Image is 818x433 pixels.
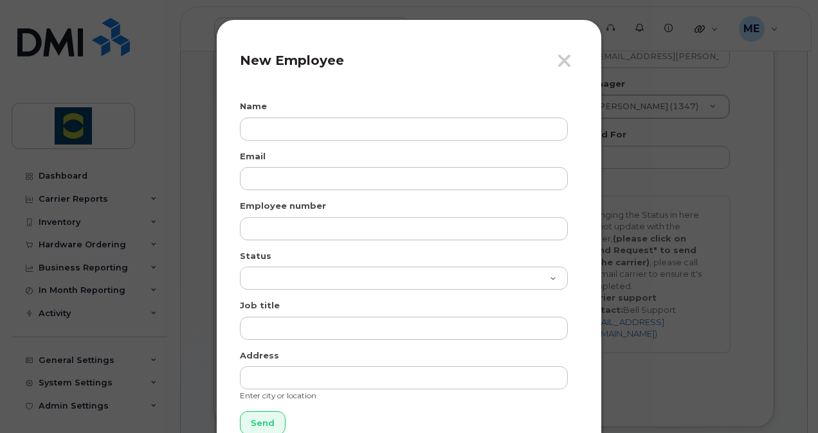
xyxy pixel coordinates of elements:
[240,100,267,112] label: Name
[240,150,266,163] label: Email
[240,299,280,312] label: Job title
[240,200,326,212] label: Employee number
[240,349,279,362] label: Address
[240,391,316,400] small: Enter city or location
[240,53,578,68] h4: New Employee
[240,250,271,262] label: Status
